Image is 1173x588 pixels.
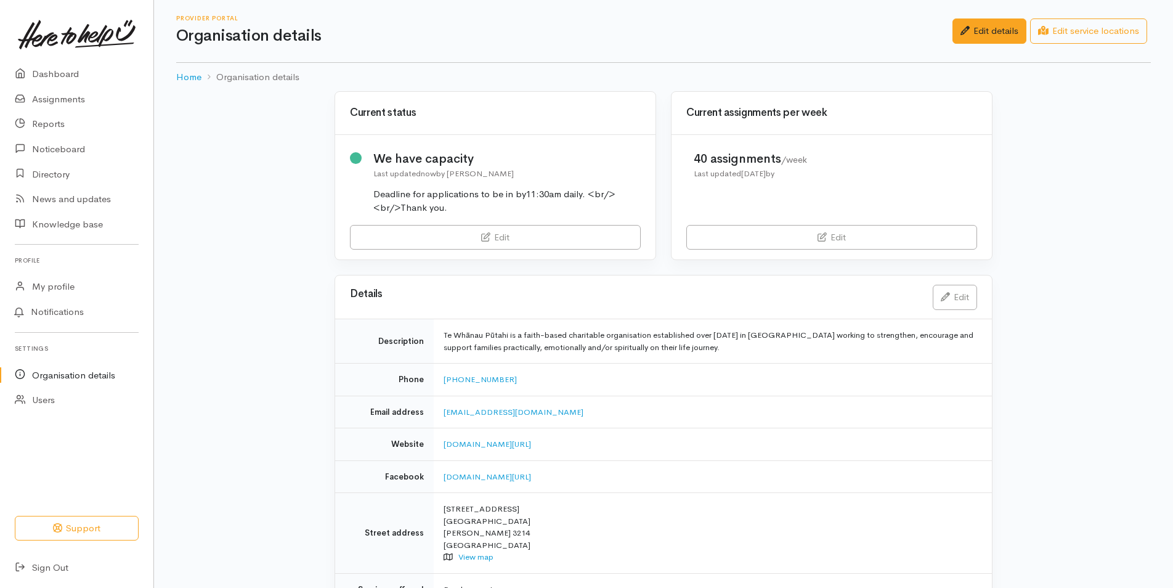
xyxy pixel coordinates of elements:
a: Home [176,70,201,84]
h6: Provider Portal [176,15,952,22]
nav: breadcrumb [176,63,1151,92]
h3: Details [350,288,918,300]
td: Website [335,428,434,461]
span: /week [781,154,807,165]
time: now [421,168,436,179]
td: Phone [335,364,434,396]
td: [STREET_ADDRESS] [GEOGRAPHIC_DATA] [PERSON_NAME] 3214 [GEOGRAPHIC_DATA] [434,493,992,574]
h1: Organisation details [176,27,952,45]
div: We have capacity [373,150,641,168]
td: Te Whānau Pūtahi is a faith-based charitable organisation established over [DATE] in [GEOGRAPHIC_... [434,319,992,364]
h6: Profile [15,252,139,269]
div: 40 assignments [694,150,807,168]
td: Email address [335,396,434,428]
div: Deadline for applications to be in by11:30am daily. <br/><br/>Thank you. [373,187,641,215]
a: [DOMAIN_NAME][URL] [444,439,531,449]
td: Street address [335,493,434,574]
a: Edit service locations [1030,18,1147,44]
a: Edit [933,285,977,310]
a: Edit details [952,18,1026,44]
a: View map [458,552,493,562]
time: [DATE] [741,168,766,179]
li: Organisation details [201,70,299,84]
h3: Current status [350,107,641,119]
div: Last updated by [694,168,807,180]
td: Description [335,319,434,364]
a: Edit [686,225,977,250]
h3: Current assignments per week [686,107,977,119]
h6: Settings [15,340,139,357]
a: Edit [350,225,641,250]
button: Support [15,516,139,541]
a: [DOMAIN_NAME][URL] [444,472,531,482]
div: Last updated by [PERSON_NAME] [373,168,641,180]
a: [PHONE_NUMBER] [444,374,517,385]
td: Facebook [335,460,434,493]
a: [EMAIL_ADDRESS][DOMAIN_NAME] [444,407,583,417]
